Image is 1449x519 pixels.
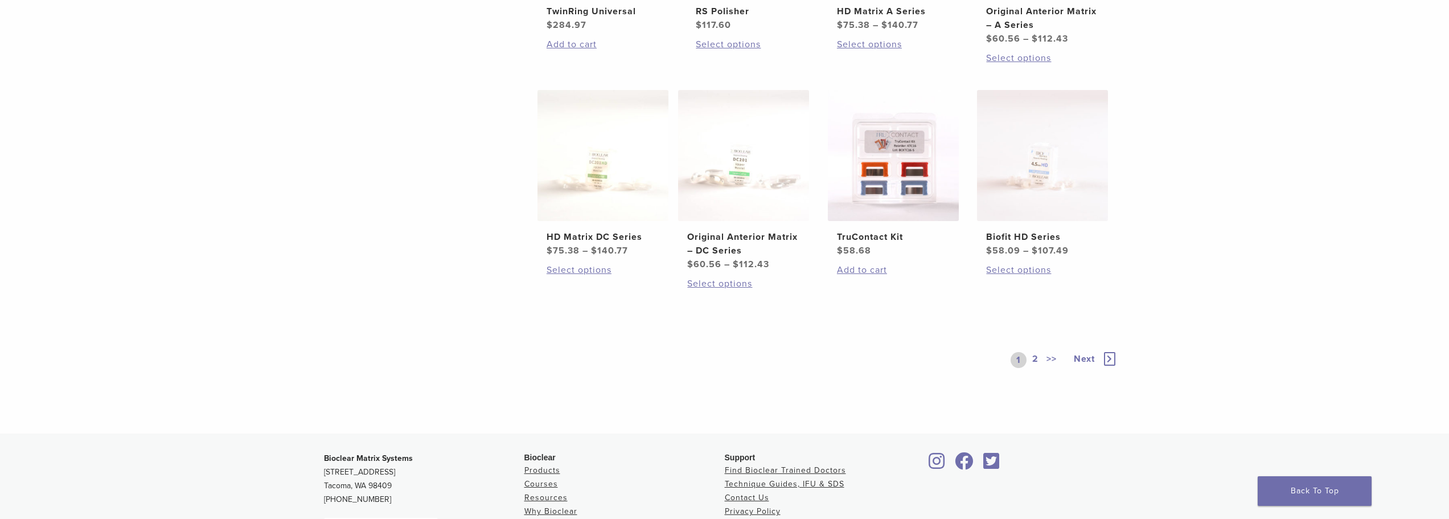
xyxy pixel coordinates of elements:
span: – [1023,33,1029,44]
a: Select options for “HD Matrix A Series” [837,38,950,51]
bdi: 140.77 [591,245,628,256]
span: $ [986,245,992,256]
a: Add to cart: “TwinRing Universal” [547,38,659,51]
a: Bioclear [980,459,1004,471]
span: – [724,259,730,270]
span: $ [837,245,843,256]
a: Courses [524,479,558,489]
a: Select options for “RS Polisher” [696,38,808,51]
span: – [873,19,879,31]
p: [STREET_ADDRESS] Tacoma, WA 98409 [PHONE_NUMBER] [324,452,524,506]
a: Contact Us [725,493,769,502]
a: Back To Top [1258,476,1372,506]
a: Select options for “Biofit HD Series” [986,263,1099,277]
bdi: 58.09 [986,245,1020,256]
h2: TwinRing Universal [547,5,659,18]
span: $ [547,245,553,256]
h2: TruContact Kit [837,230,950,244]
a: Original Anterior Matrix - DC SeriesOriginal Anterior Matrix – DC Series [678,90,810,271]
a: Find Bioclear Trained Doctors [725,465,846,475]
a: Why Bioclear [524,506,577,516]
a: >> [1044,352,1059,368]
span: $ [1032,33,1038,44]
img: Biofit HD Series [977,90,1108,221]
h2: Original Anterior Matrix – DC Series [687,230,800,258]
h2: Original Anterior Matrix – A Series [986,5,1099,32]
img: Original Anterior Matrix - DC Series [678,90,809,221]
a: 1 [1011,352,1027,368]
a: TruContact KitTruContact Kit $58.68 [827,90,960,258]
span: $ [696,19,702,31]
span: Next [1074,353,1095,365]
h2: RS Polisher [696,5,808,18]
img: TruContact Kit [828,90,959,221]
bdi: 284.97 [547,19,586,31]
bdi: 75.38 [837,19,870,31]
bdi: 60.56 [687,259,721,270]
a: Bioclear [925,459,949,471]
span: $ [986,33,992,44]
a: HD Matrix DC SeriesHD Matrix DC Series [537,90,670,258]
span: $ [547,19,553,31]
h2: HD Matrix DC Series [547,230,659,244]
span: $ [837,19,843,31]
span: – [1023,245,1029,256]
span: $ [1032,245,1038,256]
a: Resources [524,493,568,502]
span: Support [725,453,756,462]
span: $ [591,245,597,256]
bdi: 117.60 [696,19,731,31]
bdi: 60.56 [986,33,1020,44]
bdi: 112.43 [733,259,769,270]
a: Bioclear [951,459,978,471]
a: Products [524,465,560,475]
h2: HD Matrix A Series [837,5,950,18]
strong: Bioclear Matrix Systems [324,453,413,463]
h2: Biofit HD Series [986,230,1099,244]
a: Select options for “HD Matrix DC Series” [547,263,659,277]
span: Bioclear [524,453,556,462]
bdi: 112.43 [1032,33,1068,44]
a: Add to cart: “TruContact Kit” [837,263,950,277]
span: $ [733,259,739,270]
span: – [582,245,588,256]
a: Select options for “Original Anterior Matrix - A Series” [986,51,1099,65]
bdi: 107.49 [1032,245,1069,256]
bdi: 75.38 [547,245,580,256]
a: Technique Guides, IFU & SDS [725,479,844,489]
span: $ [687,259,693,270]
a: Biofit HD SeriesBiofit HD Series [976,90,1109,258]
a: Privacy Policy [725,506,781,516]
a: Select options for “Original Anterior Matrix - DC Series” [687,277,800,291]
span: $ [881,19,888,31]
bdi: 140.77 [881,19,918,31]
bdi: 58.68 [837,245,871,256]
img: HD Matrix DC Series [537,90,668,221]
a: 2 [1030,352,1041,368]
